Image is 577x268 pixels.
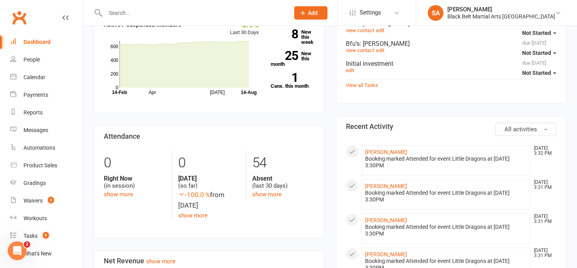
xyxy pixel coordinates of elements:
[24,162,57,168] div: Product Sales
[178,191,210,199] span: -100.0 %
[522,70,551,76] span: Not Started
[10,139,83,157] a: Automations
[178,175,240,190] div: (so far)
[24,241,30,248] span: 2
[178,212,208,219] a: show more
[178,190,240,211] div: from [DATE]
[365,149,407,155] a: [PERSON_NAME]
[294,6,327,20] button: Add
[24,74,45,80] div: Calendar
[496,123,556,136] button: All activities
[252,151,314,175] div: 54
[10,33,83,51] a: Dashboard
[104,175,166,182] strong: Right Now
[271,50,298,62] strong: 25
[10,192,83,210] a: Waivers 3
[447,13,555,20] div: Black Belt Martial Arts [GEOGRAPHIC_DATA]
[530,180,556,190] time: [DATE] 3:31 PM
[522,46,556,60] button: Not Started
[346,60,557,67] div: Initial investment
[252,175,314,190] div: (last 30 days)
[10,104,83,121] a: Reports
[230,20,259,37] div: Last 30 Days
[24,215,47,221] div: Workouts
[24,233,38,239] div: Tasks
[10,210,83,227] a: Workouts
[346,27,374,33] a: view contact
[376,27,384,33] a: edit
[505,126,537,133] span: All activities
[271,72,298,83] strong: 1
[365,224,527,237] div: Booking marked Attended for event Little Dragons at [DATE] 3:30PM
[530,248,556,258] time: [DATE] 3:31 PM
[252,175,314,182] strong: Absent
[346,82,378,88] a: View all Tasks
[346,40,557,47] div: Bfu's
[365,217,407,223] a: [PERSON_NAME]
[104,132,315,140] h3: Attendance
[103,7,284,18] input: Search...
[346,123,557,130] h3: Recent Activity
[428,5,443,21] div: SA
[365,183,407,189] a: [PERSON_NAME]
[24,127,48,133] div: Messages
[10,157,83,174] a: Product Sales
[271,29,315,45] a: 8New this week
[24,109,43,116] div: Reports
[146,258,175,265] a: show more
[376,47,384,53] a: edit
[308,10,318,16] span: Add
[530,214,556,224] time: [DATE] 3:31 PM
[365,190,527,203] div: Booking marked Attended for event Little Dragons at [DATE] 3:30PM
[43,232,49,239] span: 9
[104,175,166,190] div: (in session)
[252,191,282,198] a: show more
[271,73,315,89] a: 1Canx. this month
[178,175,240,182] strong: [DATE]
[24,56,40,63] div: People
[10,51,83,69] a: People
[346,67,354,73] a: edit
[360,4,381,22] span: Settings
[48,197,54,203] span: 3
[104,151,166,175] div: 0
[360,40,410,47] span: : [PERSON_NAME]
[10,69,83,86] a: Calendar
[522,30,551,36] span: Not Started
[530,146,556,156] time: [DATE] 3:32 PM
[522,26,556,40] button: Not Started
[522,50,551,56] span: Not Started
[447,6,555,13] div: [PERSON_NAME]
[24,145,55,151] div: Automations
[346,47,374,53] a: view contact
[522,66,556,80] button: Not Started
[178,151,240,175] div: 0
[10,174,83,192] a: Gradings
[10,227,83,245] a: Tasks 9
[24,197,43,204] div: Waivers
[271,28,298,40] strong: 8
[24,92,48,98] div: Payments
[10,245,83,263] a: What's New
[24,39,51,45] div: Dashboard
[365,251,407,257] a: [PERSON_NAME]
[24,250,52,257] div: What's New
[9,8,29,27] a: Clubworx
[104,191,133,198] a: show more
[104,257,315,265] h3: Net Revenue
[271,51,315,67] a: 25New this month
[365,156,527,169] div: Booking marked Attended for event Little Dragons at [DATE] 3:30PM
[8,241,27,260] iframe: Intercom live chat
[24,180,46,186] div: Gradings
[10,86,83,104] a: Payments
[10,121,83,139] a: Messages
